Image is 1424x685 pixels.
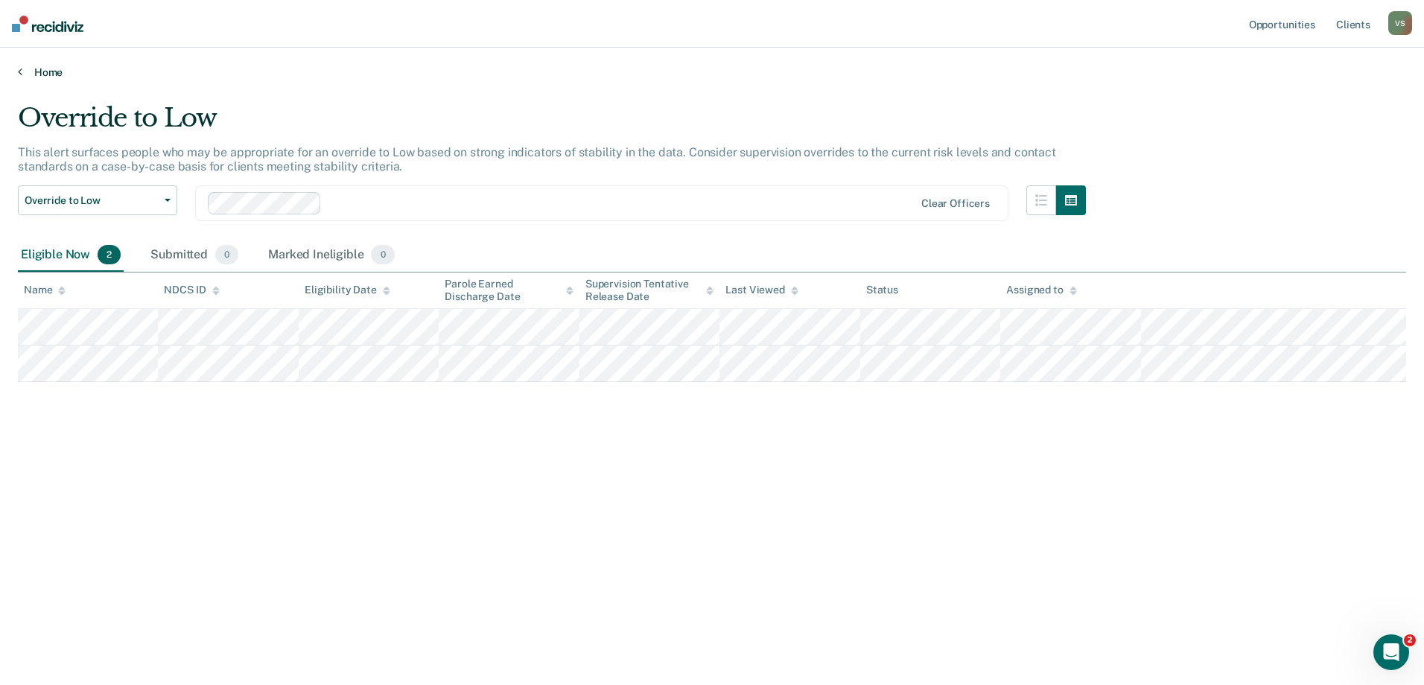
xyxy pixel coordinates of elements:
[18,239,124,272] div: Eligible Now2
[18,103,1086,145] div: Override to Low
[1006,284,1076,296] div: Assigned to
[1404,634,1416,646] span: 2
[265,239,398,272] div: Marked Ineligible0
[164,284,219,296] div: NDCS ID
[371,245,394,264] span: 0
[305,284,390,296] div: Eligibility Date
[725,284,798,296] div: Last Viewed
[1388,11,1412,35] button: VS
[12,16,83,32] img: Recidiviz
[18,66,1406,79] a: Home
[1388,11,1412,35] div: V S
[98,245,121,264] span: 2
[585,278,713,303] div: Supervision Tentative Release Date
[24,284,66,296] div: Name
[18,145,1056,173] p: This alert surfaces people who may be appropriate for an override to Low based on strong indicato...
[215,245,238,264] span: 0
[866,284,898,296] div: Status
[147,239,241,272] div: Submitted0
[1373,634,1409,670] iframe: Intercom live chat
[921,197,990,210] div: Clear officers
[18,185,177,215] button: Override to Low
[25,194,159,207] span: Override to Low
[445,278,573,303] div: Parole Earned Discharge Date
